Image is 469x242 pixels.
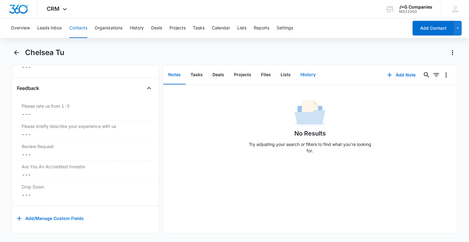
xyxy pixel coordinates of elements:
div: Are You An Accredited Investor--- [17,161,154,181]
button: Add Contact [413,21,454,35]
label: Are You An Accredited Investor [22,163,149,170]
span: CRM [47,6,60,12]
button: Tasks [186,65,208,84]
dd: --- [22,131,149,138]
button: Tasks [193,18,205,38]
div: Please rate us from 1-5--- [17,100,154,121]
h1: Chelsea Tu [25,48,64,57]
div: Please briefly describe your experience with us--- [17,121,154,141]
button: Lists [276,65,296,84]
h1: No Results [294,129,326,138]
button: Reports [254,18,269,38]
button: Overview [11,18,30,38]
button: Notes [163,65,186,84]
button: Projects [229,65,256,84]
label: Please rate us from 1-5 [22,103,149,109]
dd: --- [22,63,149,71]
dd: --- [22,191,149,199]
button: Files [256,65,276,84]
h4: Feedback [17,84,39,92]
div: account name [399,5,432,9]
button: Overflow Menu [441,70,451,80]
button: Calendar [212,18,230,38]
div: account id [399,9,432,14]
dd: --- [22,171,149,178]
button: Back [12,48,21,58]
button: Organizations [95,18,122,38]
button: History [130,18,144,38]
button: Add/Manage Custom Fields [17,211,84,226]
div: Review Request--- [17,141,154,161]
button: Leads Inbox [37,18,62,38]
a: Add/Manage Custom Fields [17,218,84,223]
button: Deals [151,18,162,38]
button: History [296,65,321,84]
dd: --- [22,110,149,118]
img: No Data [295,98,325,129]
button: Lists [237,18,246,38]
button: Filters [431,70,441,80]
button: Actions [448,48,457,58]
label: Review Request [22,143,149,150]
button: Search... [422,70,431,80]
div: Drop Down--- [17,181,154,201]
button: Add Note [381,68,422,82]
label: Drop Down [22,184,149,190]
button: Settings [277,18,293,38]
button: Deals [208,65,229,84]
button: Projects [169,18,186,38]
dd: --- [22,151,149,158]
p: Try adjusting your search or filters to find what you’re looking for. [246,141,374,154]
button: Contacts [69,18,87,38]
button: Close [144,83,154,93]
label: Please briefly describe your experience with us [22,123,149,129]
